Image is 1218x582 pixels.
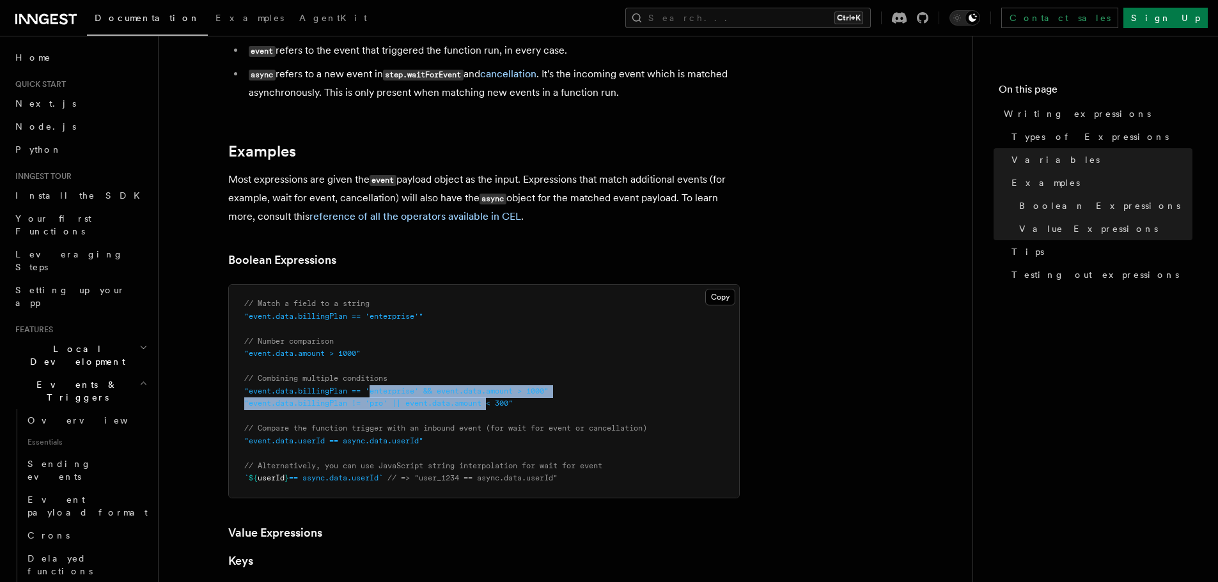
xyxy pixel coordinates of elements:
a: Contact sales [1001,8,1118,28]
span: Types of Expressions [1011,130,1169,143]
a: Next.js [10,92,150,115]
span: Value Expressions [1019,222,1158,235]
span: "event.data.amount > 1000" [244,349,361,358]
span: Features [10,325,53,335]
span: userId [258,473,285,482]
span: // Number comparison [244,337,334,346]
a: reference of all the operators available in CEL [309,210,521,222]
span: == async.data.userId` [289,473,383,482]
span: Events & Triggers [10,378,139,404]
span: Testing out expressions [1011,268,1179,281]
span: Crons [27,530,70,540]
span: "event.data.billingPlan != 'pro' || event.data.amount < 300" [244,399,513,408]
a: Keys [228,552,253,570]
a: Install the SDK [10,184,150,207]
span: Event payload format [27,494,148,517]
a: Tips [1006,240,1192,263]
span: "event.data.billingPlan == 'enterprise' && event.data.amount > 1000" [244,387,549,395]
a: Examples [1006,171,1192,194]
a: Crons [22,524,150,547]
span: } [285,473,289,482]
span: // Combining multiple conditions [244,374,387,383]
span: AgentKit [299,13,367,23]
span: Examples [1011,176,1080,189]
span: Delayed functions [27,553,93,576]
span: Writing expressions [1004,107,1151,120]
span: Essentials [22,432,150,452]
a: cancellation [480,68,536,80]
span: Python [15,144,62,155]
span: Leveraging Steps [15,249,123,272]
code: event [249,46,276,57]
span: // Match a field to a string [244,299,370,308]
a: Types of Expressions [1006,125,1192,148]
button: Copy [705,289,735,305]
code: step.waitForEvent [383,70,464,80]
a: Overview [22,409,150,432]
span: Overview [27,415,159,425]
code: async [249,70,276,80]
button: Search...Ctrl+K [625,8,871,28]
a: Examples [208,4,292,34]
button: Toggle dark mode [949,10,980,26]
a: Variables [1006,148,1192,171]
a: AgentKit [292,4,375,34]
span: Home [15,51,51,64]
a: Documentation [87,4,208,36]
span: Variables [1011,153,1100,166]
a: Boolean Expressions [1014,194,1192,217]
span: // Compare the function trigger with an inbound event (for wait for event or cancellation) [244,424,647,433]
code: event [370,175,396,186]
span: Quick start [10,79,66,89]
span: ` [244,473,249,482]
a: Home [10,46,150,69]
li: refers to the event that triggered the function run, in every case. [245,42,740,60]
a: Setting up your app [10,279,150,314]
span: "event.data.billingPlan == 'enterprise'" [244,312,423,321]
a: Event payload format [22,488,150,524]
a: Value Expressions [228,524,322,542]
code: async [480,194,506,204]
h4: On this page [999,82,1192,102]
span: Sending events [27,459,91,482]
p: Most expressions are given the payload object as the input. Expressions that match additional eve... [228,171,740,226]
a: Testing out expressions [1006,263,1192,286]
a: Leveraging Steps [10,243,150,279]
a: Sending events [22,452,150,488]
span: Next.js [15,98,76,109]
a: Boolean Expressions [228,251,336,269]
kbd: Ctrl+K [834,11,863,24]
span: Tips [1011,245,1044,258]
a: Python [10,138,150,161]
li: refers to a new event in and . It's the incoming event which is matched asynchronously. This is o... [245,65,740,102]
span: // Alternatively, you can use JavaScript string interpolation for wait for event [244,461,602,470]
a: Examples [228,142,296,160]
span: Documentation [95,13,200,23]
span: Node.js [15,121,76,132]
a: Value Expressions [1014,217,1192,240]
a: Node.js [10,115,150,138]
button: Events & Triggers [10,373,150,409]
span: "event.data.userId == async.data.userId" [244,436,423,445]
span: Local Development [10,342,139,368]
span: Inngest tour [10,171,72,181]
a: Writing expressions [999,102,1192,125]
button: Local Development [10,337,150,373]
span: Setting up your app [15,285,125,308]
span: Your first Functions [15,213,91,236]
span: Examples [215,13,284,23]
a: Your first Functions [10,207,150,243]
span: // => "user_1234 == async.data.userId" [387,473,558,482]
span: ${ [249,473,258,482]
span: Install the SDK [15,190,148,201]
a: Sign Up [1123,8,1208,28]
span: Boolean Expressions [1019,199,1180,212]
